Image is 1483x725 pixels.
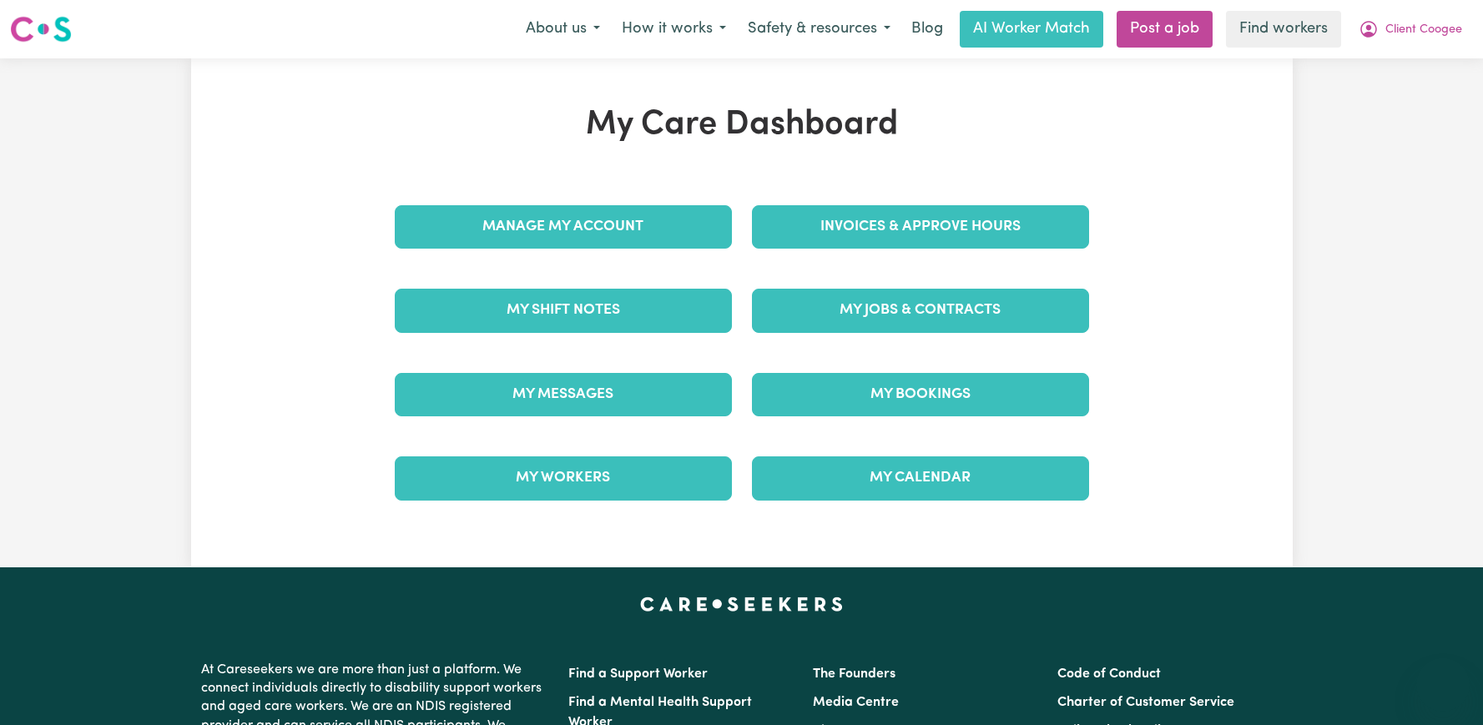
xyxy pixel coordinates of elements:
a: My Bookings [752,373,1089,416]
h1: My Care Dashboard [385,105,1099,145]
a: Careseekers home page [640,597,843,611]
a: My Jobs & Contracts [752,289,1089,332]
span: Client Coogee [1385,21,1462,39]
a: My Calendar [752,456,1089,500]
a: The Founders [813,667,895,681]
button: My Account [1348,12,1473,47]
a: Careseekers logo [10,10,72,48]
button: How it works [611,12,737,47]
a: Charter of Customer Service [1057,696,1234,709]
a: My Shift Notes [395,289,732,332]
a: Code of Conduct [1057,667,1161,681]
a: Find workers [1226,11,1341,48]
a: My Workers [395,456,732,500]
button: About us [515,12,611,47]
a: Blog [901,11,953,48]
a: AI Worker Match [960,11,1103,48]
a: My Messages [395,373,732,416]
button: Safety & resources [737,12,901,47]
iframe: Button to launch messaging window [1416,658,1470,712]
a: Manage My Account [395,205,732,249]
a: Post a job [1117,11,1213,48]
a: Invoices & Approve Hours [752,205,1089,249]
img: Careseekers logo [10,14,72,44]
a: Find a Support Worker [568,667,708,681]
a: Media Centre [813,696,899,709]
